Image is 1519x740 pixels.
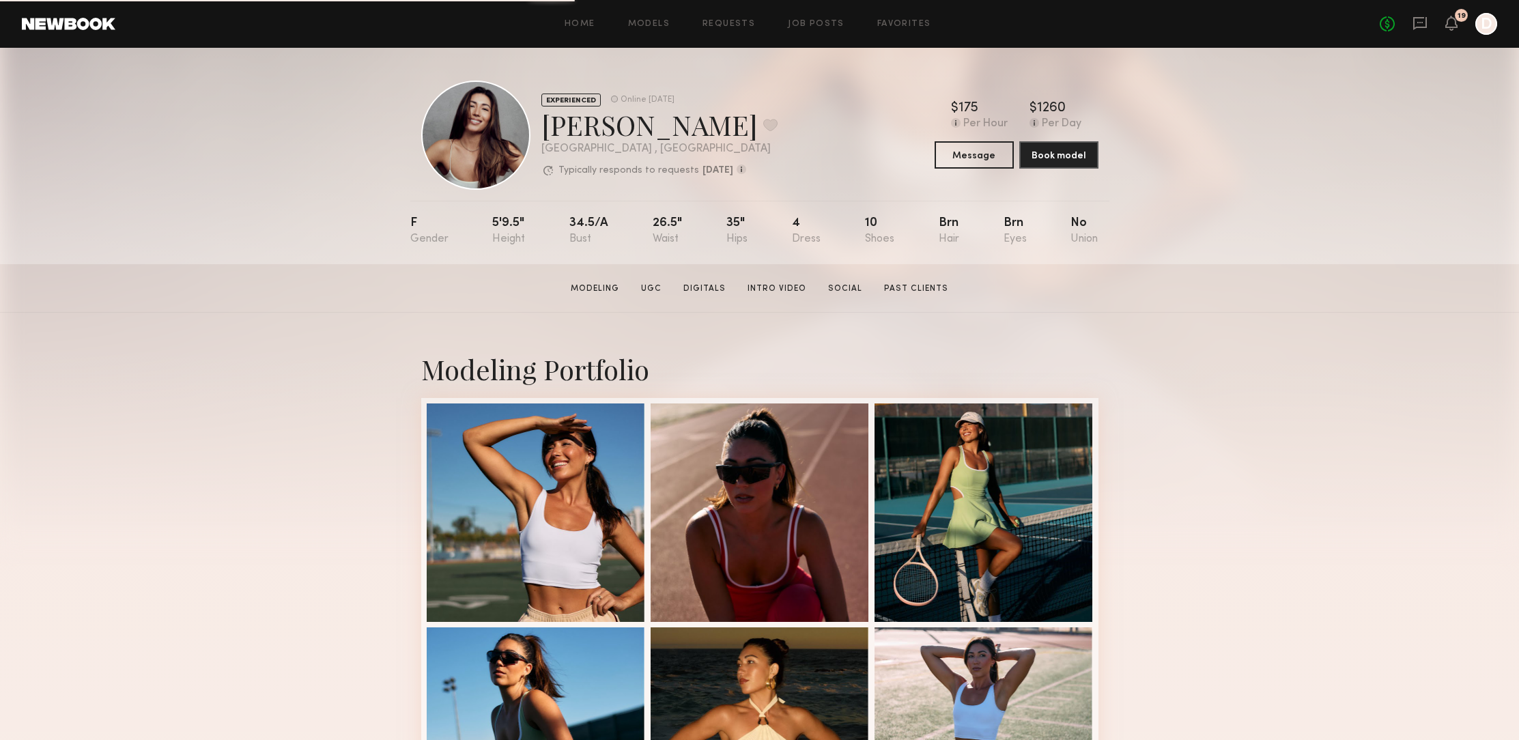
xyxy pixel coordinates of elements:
[702,20,755,29] a: Requests
[1004,217,1027,245] div: Brn
[939,217,959,245] div: Brn
[1070,217,1098,245] div: No
[628,20,670,29] a: Models
[541,94,601,106] div: EXPERIENCED
[565,283,625,295] a: Modeling
[877,20,931,29] a: Favorites
[678,283,731,295] a: Digitals
[792,217,821,245] div: 4
[788,20,844,29] a: Job Posts
[959,102,978,115] div: 175
[742,283,812,295] a: Intro Video
[879,283,954,295] a: Past Clients
[1475,13,1497,35] a: D
[421,351,1098,387] div: Modeling Portfolio
[935,141,1014,169] button: Message
[1458,12,1466,20] div: 19
[541,143,778,155] div: [GEOGRAPHIC_DATA] , [GEOGRAPHIC_DATA]
[565,20,595,29] a: Home
[1037,102,1066,115] div: 1260
[636,283,667,295] a: UGC
[1030,102,1037,115] div: $
[865,217,894,245] div: 10
[823,283,868,295] a: Social
[410,217,449,245] div: F
[492,217,525,245] div: 5'9.5"
[726,217,748,245] div: 35"
[1042,118,1081,130] div: Per Day
[621,96,675,104] div: Online [DATE]
[1019,141,1098,169] button: Book model
[653,217,682,245] div: 26.5"
[558,166,699,175] p: Typically responds to requests
[569,217,608,245] div: 34.5/a
[702,166,733,175] b: [DATE]
[951,102,959,115] div: $
[541,106,778,143] div: [PERSON_NAME]
[963,118,1008,130] div: Per Hour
